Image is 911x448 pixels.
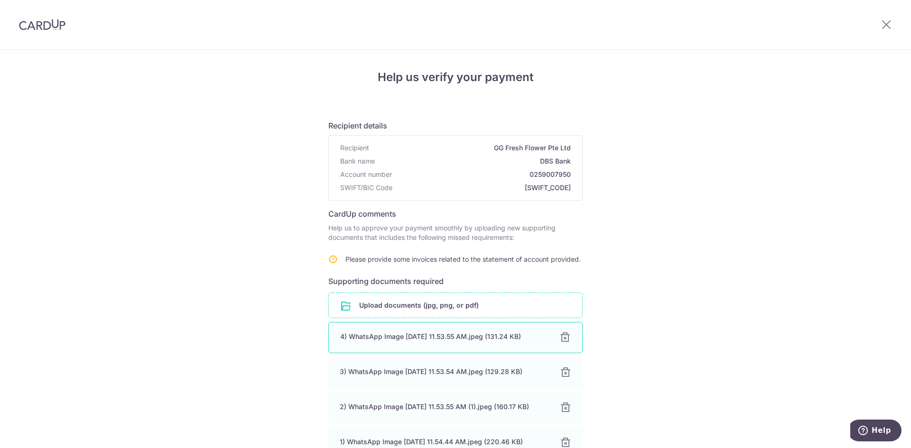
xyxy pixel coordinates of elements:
[340,332,548,341] div: 4) WhatsApp Image [DATE] 11.53.55 AM.jpeg (131.24 KB)
[328,69,583,86] h4: Help us verify your payment
[340,156,375,166] span: Bank name
[328,223,583,242] p: Help us to approve your payment smoothly by uploading new supporting documents that includes the ...
[396,170,571,179] span: 0259007950
[328,120,583,131] h6: Recipient details
[340,143,369,153] span: Recipient
[340,170,392,179] span: Account number
[396,183,571,192] span: [SWIFT_CODE]
[340,402,548,411] div: 2) WhatsApp Image [DATE] 11.53.55 AM (1).jpeg (160.17 KB)
[379,156,571,166] span: DBS Bank
[340,367,548,376] div: 3) WhatsApp Image [DATE] 11.53.54 AM.jpeg (129.28 KB)
[328,208,583,219] h6: CardUp comments
[328,293,583,318] div: Upload documents (jpg, png, or pdf)
[345,255,581,263] span: Please provide some invoices related to the statement of account provided.
[850,420,902,443] iframe: Opens a widget where you can find more information
[340,183,392,192] span: SWIFT/BIC Code
[328,275,583,287] h6: Supporting documents required
[373,143,571,153] span: GG Fresh Flower Pte Ltd
[340,437,548,447] div: 1) WhatsApp Image [DATE] 11.54.44 AM.jpeg (220.46 KB)
[19,19,65,30] img: CardUp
